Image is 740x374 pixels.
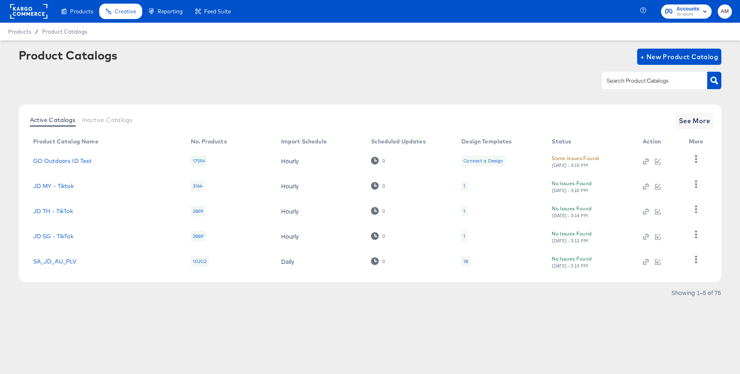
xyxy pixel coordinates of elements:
div: 18 [463,258,468,265]
a: SA_JD_AU_PLV [33,258,77,265]
div: 1 [461,206,467,216]
div: Showing 1–5 of 75 [671,290,721,295]
div: Some Issues Found [552,154,599,162]
span: Products [70,8,93,15]
span: Inactive Catalogs [82,117,133,123]
a: GO Outdoors ID Test [33,158,92,164]
div: 17594 [191,156,207,166]
td: Hourly [275,199,365,224]
td: Hourly [275,148,365,173]
div: 0 [382,183,385,189]
div: 0 [371,182,385,190]
button: + New Product Catalog [637,49,722,65]
span: AM [721,7,729,16]
div: 3164 [191,181,205,191]
span: See More [679,115,710,126]
div: 0 [371,207,385,215]
span: + New Product Catalog [640,51,719,62]
div: Design Templates [461,138,512,145]
th: Action [636,135,682,148]
div: 0 [371,257,385,265]
span: Reporting [158,8,183,15]
th: Status [545,135,636,148]
button: AM [718,4,732,19]
div: Import Schedule [281,138,327,145]
div: 2869 [191,206,205,216]
div: Product Catalog Name [33,138,98,145]
button: AccountsJD Sports [661,4,712,19]
a: JD TH - TikTok [33,208,73,214]
td: Hourly [275,224,365,249]
div: 0 [382,233,385,239]
div: 10202 [191,256,209,267]
span: / [31,28,42,35]
td: Daily [275,249,365,274]
div: Scheduled Updates [371,138,426,145]
div: 0 [382,259,385,264]
div: 0 [371,157,385,165]
td: Hourly [275,173,365,199]
div: 1 [463,233,465,239]
div: 1 [461,231,467,241]
div: Connect a Design [463,158,503,164]
a: JD SG - TikTok [33,233,73,239]
span: Active Catalogs [30,117,76,123]
a: Product Catalogs [42,28,87,35]
input: Search Product Catalogs [605,76,691,85]
div: 18 [461,256,470,267]
a: JD MY - Tiktok [33,183,74,189]
span: Feed Suite [204,8,231,15]
div: 0 [382,158,385,164]
span: Products [8,28,31,35]
div: 1 [463,183,465,189]
th: More [682,135,713,148]
span: JD Sports [676,11,699,18]
div: [DATE] - 3:15 PM [552,162,588,168]
div: 2889 [191,231,206,241]
div: Product Catalogs [19,49,117,62]
div: 0 [382,208,385,214]
span: Accounts [676,5,699,13]
button: Some Issues Found[DATE] - 3:15 PM [552,154,599,168]
div: 1 [463,208,465,214]
span: Creative [115,8,136,15]
div: 1 [461,181,467,191]
div: 0 [371,232,385,240]
div: Connect a Design [461,156,505,166]
div: No. Products [191,138,227,145]
button: See More [676,113,714,129]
